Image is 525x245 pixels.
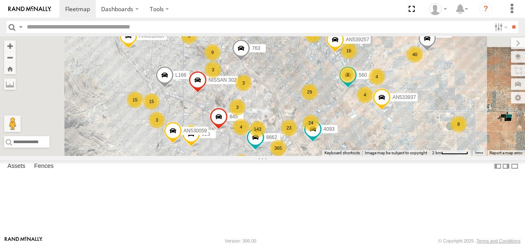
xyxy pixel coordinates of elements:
[229,99,246,115] div: 3
[3,160,29,172] label: Assets
[491,21,509,33] label: Search Filter Options
[208,77,236,83] span: NISSAN 302
[266,134,277,140] span: 8662
[346,37,369,42] span: AN539257
[5,237,43,245] a: Visit our Website
[4,52,16,63] button: Zoom out
[205,61,221,78] div: 3
[181,28,197,44] div: 5
[233,119,249,135] div: 4
[252,45,260,51] span: 763
[438,238,520,243] div: © Copyright 2025 -
[202,132,210,137] span: 926
[204,44,221,61] div: 9
[359,73,367,78] span: 560
[475,151,483,155] a: Terms
[477,238,520,243] a: Terms and Conditions
[235,75,252,91] div: 3
[8,6,51,12] img: rand-logo.svg
[365,151,427,155] span: Image may be subject to copyright
[426,3,450,15] div: Omar Miranda
[281,120,297,136] div: 23
[184,128,207,134] span: AN530059
[407,46,423,63] div: 40
[479,2,492,16] i: ?
[430,150,471,156] button: Map Scale: 2 km per 61 pixels
[301,84,318,100] div: 29
[450,116,467,132] div: 8
[17,21,24,33] label: Search Query
[511,92,525,104] label: Map Settings
[303,115,319,131] div: 24
[4,115,21,132] button: Drag Pegman onto the map to open Street View
[339,66,356,83] div: 3
[324,150,360,156] button: Keyboard shortcuts
[4,78,16,90] label: Measure
[490,151,523,155] a: Report a map error
[502,160,510,172] label: Dock Summary Table to the Right
[270,140,286,156] div: 365
[149,112,165,128] div: 3
[494,160,502,172] label: Dock Summary Table to the Left
[30,160,58,172] label: Fences
[143,93,160,110] div: 15
[4,40,16,52] button: Zoom in
[127,92,143,108] div: 15
[324,127,335,132] span: 4093
[175,73,187,78] span: L166
[369,68,385,85] div: 4
[4,63,16,74] button: Zoom Home
[234,154,250,171] div: 2
[249,121,266,137] div: 143
[393,95,416,101] span: AN533937
[432,151,441,155] span: 2 km
[229,114,238,120] span: 845
[357,87,373,103] div: 4
[511,160,519,172] label: Hide Summary Table
[341,42,357,59] div: 16
[225,238,256,243] div: Version: 306.00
